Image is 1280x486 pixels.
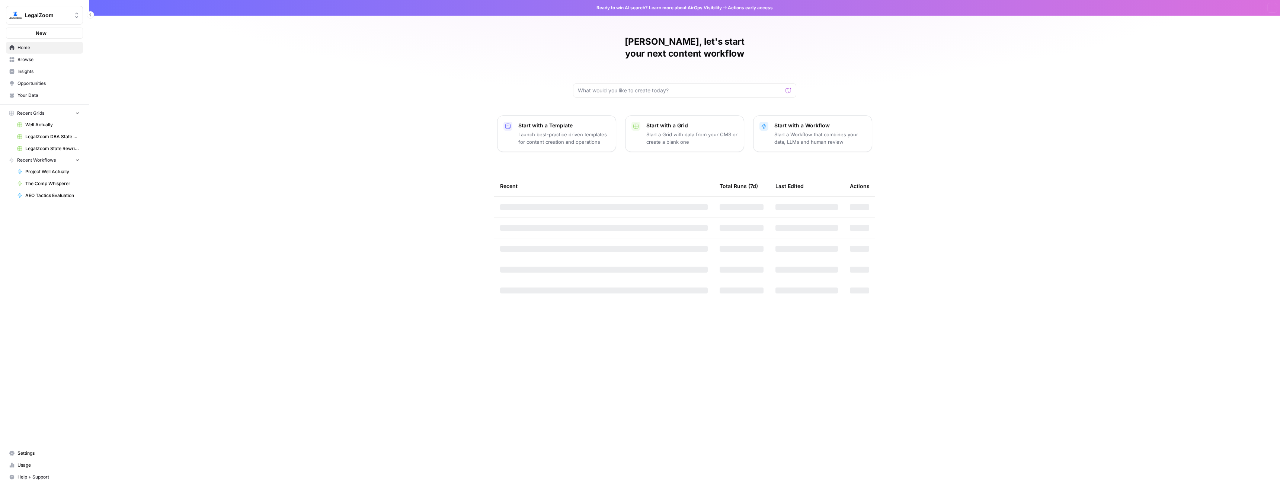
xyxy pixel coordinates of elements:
[6,471,83,483] button: Help + Support
[6,155,83,166] button: Recent Workflows
[25,133,80,140] span: LegalZoom DBA State Articles
[17,462,80,468] span: Usage
[6,6,83,25] button: Workspace: LegalZoom
[6,89,83,101] a: Your Data
[9,9,22,22] img: LegalZoom Logo
[6,54,83,66] a: Browse
[573,36,796,60] h1: [PERSON_NAME], let's start your next content workflow
[753,115,872,152] button: Start with a WorkflowStart a Workflow that combines your data, LLMs and human review
[497,115,616,152] button: Start with a TemplateLaunch best-practice driven templates for content creation and operations
[17,157,56,163] span: Recent Workflows
[14,143,83,155] a: LegalZoom State Rewrites INC
[25,145,80,152] span: LegalZoom State Rewrites INC
[14,166,83,178] a: Project Well Actually
[14,131,83,143] a: LegalZoom DBA State Articles
[500,176,708,196] div: Recent
[6,28,83,39] button: New
[518,131,610,146] p: Launch best-practice driven templates for content creation and operations
[17,68,80,75] span: Insights
[850,176,870,196] div: Actions
[25,192,80,199] span: AEO Tactics Evaluation
[17,450,80,457] span: Settings
[774,131,866,146] p: Start a Workflow that combines your data, LLMs and human review
[6,447,83,459] a: Settings
[6,77,83,89] a: Opportunities
[649,5,673,10] a: Learn more
[17,474,80,480] span: Help + Support
[578,87,783,94] input: What would you like to create today?
[774,122,866,129] p: Start with a Workflow
[17,44,80,51] span: Home
[646,131,738,146] p: Start a Grid with data from your CMS or create a blank one
[25,12,70,19] span: LegalZoom
[728,4,773,11] span: Actions early access
[518,122,610,129] p: Start with a Template
[36,29,47,37] span: New
[25,180,80,187] span: The Comp Whisperer
[6,108,83,119] button: Recent Grids
[17,56,80,63] span: Browse
[646,122,738,129] p: Start with a Grid
[720,176,758,196] div: Total Runs (7d)
[14,119,83,131] a: Well Actually
[625,115,744,152] button: Start with a GridStart a Grid with data from your CMS or create a blank one
[596,4,722,11] span: Ready to win AI search? about AirOps Visibility
[14,190,83,201] a: AEO Tactics Evaluation
[14,178,83,190] a: The Comp Whisperer
[6,66,83,77] a: Insights
[17,80,80,87] span: Opportunities
[25,168,80,175] span: Project Well Actually
[6,42,83,54] a: Home
[775,176,804,196] div: Last Edited
[6,459,83,471] a: Usage
[17,110,44,117] span: Recent Grids
[25,121,80,128] span: Well Actually
[17,92,80,99] span: Your Data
